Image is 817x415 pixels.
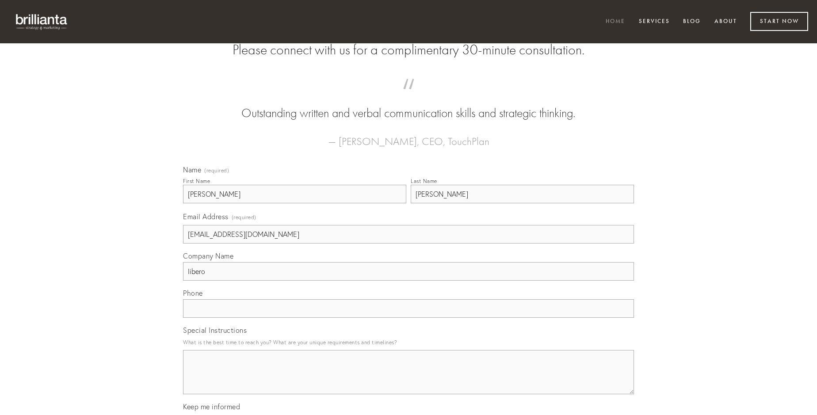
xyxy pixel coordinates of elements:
[183,402,240,411] span: Keep me informed
[197,88,620,105] span: “
[183,165,201,174] span: Name
[183,326,247,335] span: Special Instructions
[600,15,631,29] a: Home
[204,168,229,173] span: (required)
[709,15,743,29] a: About
[183,212,229,221] span: Email Address
[183,251,233,260] span: Company Name
[750,12,808,31] a: Start Now
[633,15,676,29] a: Services
[411,178,437,184] div: Last Name
[232,211,256,223] span: (required)
[197,122,620,150] figcaption: — [PERSON_NAME], CEO, TouchPlan
[197,88,620,122] blockquote: Outstanding written and verbal communication skills and strategic thinking.
[183,42,634,58] h2: Please connect with us for a complimentary 30-minute consultation.
[677,15,706,29] a: Blog
[183,289,203,297] span: Phone
[183,178,210,184] div: First Name
[9,9,75,34] img: brillianta - research, strategy, marketing
[183,336,634,348] p: What is the best time to reach you? What are your unique requirements and timelines?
